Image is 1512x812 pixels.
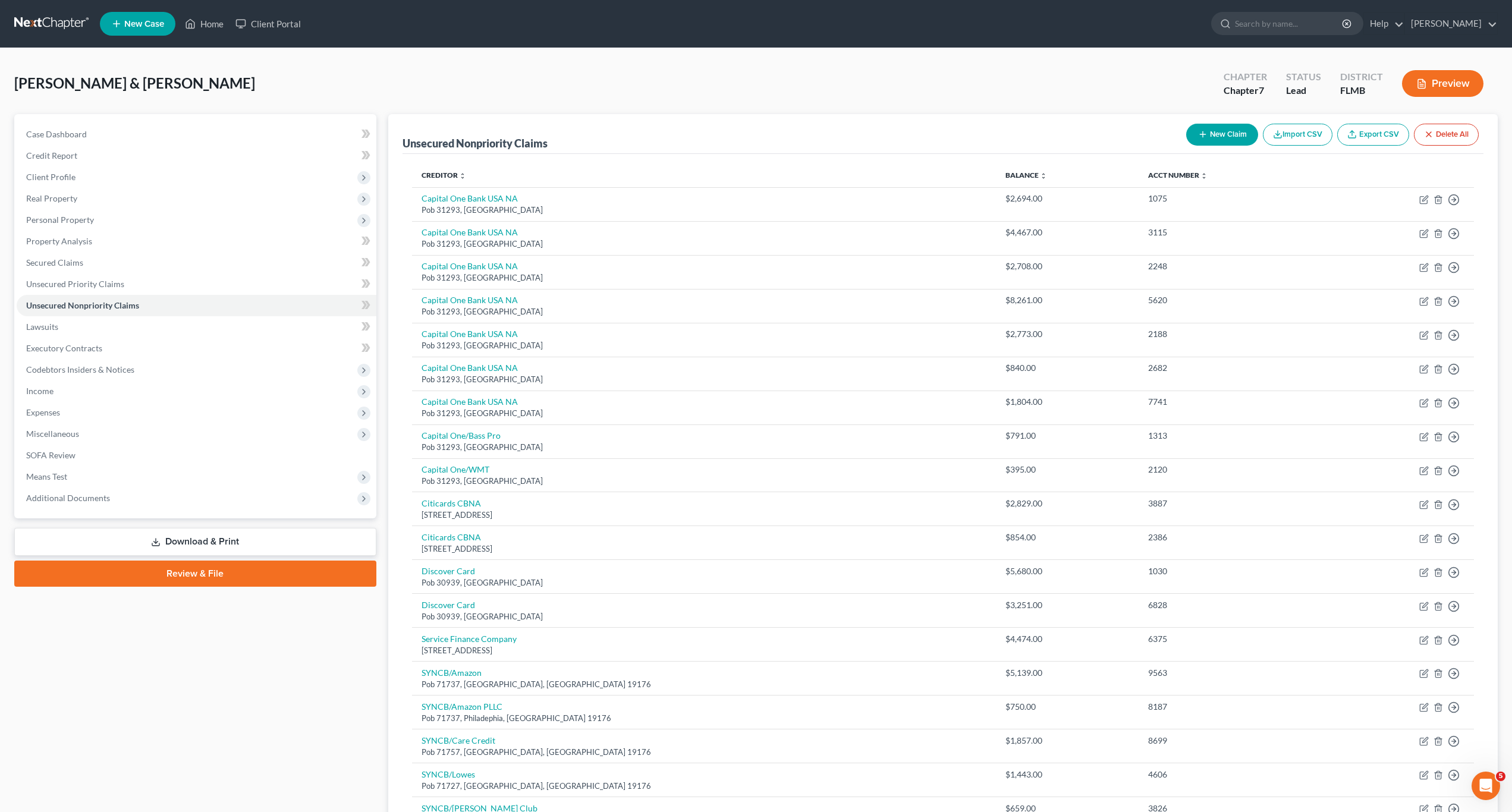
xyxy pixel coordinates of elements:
[1148,396,1313,408] div: 7741
[26,407,60,417] span: Expenses
[26,322,58,332] span: Lawsuits
[26,429,79,439] span: Miscellaneous
[1148,430,1313,442] div: 1313
[1148,171,1208,180] a: Acct Number unfold_more
[1340,70,1383,84] div: District
[17,145,376,166] a: Credit Report
[422,543,986,555] div: [STREET_ADDRESS]
[1040,172,1047,180] i: unfold_more
[1148,193,1313,204] div: 1075
[1186,124,1258,146] button: New Claim
[422,769,475,779] a: SYNCB/Lowes
[1148,362,1313,374] div: 2682
[422,577,986,588] div: Pob 30939, [GEOGRAPHIC_DATA]
[26,300,139,310] span: Unsecured Nonpriority Claims
[1005,701,1129,713] div: $750.00
[1005,193,1129,204] div: $2,694.00
[1200,172,1208,180] i: unfold_more
[422,679,986,690] div: Pob 71737, [GEOGRAPHIC_DATA], [GEOGRAPHIC_DATA] 19176
[26,493,110,503] span: Additional Documents
[422,171,466,180] a: Creditor unfold_more
[14,528,376,556] a: Download & Print
[1148,735,1313,747] div: 8699
[1005,226,1129,238] div: $4,467.00
[1005,294,1129,306] div: $8,261.00
[422,634,517,644] a: Service Finance Company
[422,611,986,622] div: Pob 30939, [GEOGRAPHIC_DATA]
[422,600,475,610] a: Discover Card
[422,780,986,792] div: Pob 71727, [GEOGRAPHIC_DATA], [GEOGRAPHIC_DATA] 19176
[422,532,481,542] a: Citicards CBNA
[1005,171,1047,180] a: Balance unfold_more
[422,408,986,419] div: Pob 31293, [GEOGRAPHIC_DATA]
[422,566,475,576] a: Discover Card
[1005,498,1129,509] div: $2,829.00
[1364,13,1404,34] a: Help
[403,136,548,150] div: Unsecured Nonpriority Claims
[422,193,518,203] a: Capital One Bank USA NA
[1148,769,1313,780] div: 4606
[1224,84,1267,97] div: Chapter
[1005,362,1129,374] div: $840.00
[1402,70,1483,97] button: Preview
[1148,328,1313,340] div: 2188
[26,215,94,225] span: Personal Property
[1148,294,1313,306] div: 5620
[17,124,376,145] a: Case Dashboard
[422,464,489,474] a: Capital One/WMT
[1148,633,1313,645] div: 6375
[1472,772,1500,800] iframe: Intercom live chat
[1005,599,1129,611] div: $3,251.00
[422,747,986,758] div: Pob 71757, [GEOGRAPHIC_DATA], [GEOGRAPHIC_DATA] 19176
[1148,565,1313,577] div: 1030
[422,509,986,521] div: [STREET_ADDRESS]
[1337,124,1409,146] a: Export CSV
[1224,70,1267,84] div: Chapter
[1235,12,1344,34] input: Search by name...
[422,396,518,407] a: Capital One Bank USA NA
[1005,565,1129,577] div: $5,680.00
[1148,599,1313,611] div: 6828
[17,231,376,252] a: Property Analysis
[179,13,230,34] a: Home
[1005,328,1129,340] div: $2,773.00
[1005,464,1129,476] div: $395.00
[422,701,502,712] a: SYNCB/Amazon PLLC
[1148,498,1313,509] div: 3887
[1263,124,1332,146] button: Import CSV
[459,172,466,180] i: unfold_more
[422,374,986,385] div: Pob 31293, [GEOGRAPHIC_DATA]
[1340,84,1383,97] div: FLMB
[422,227,518,237] a: Capital One Bank USA NA
[422,476,986,487] div: Pob 31293, [GEOGRAPHIC_DATA]
[422,261,518,271] a: Capital One Bank USA NA
[124,20,164,29] span: New Case
[17,445,376,466] a: SOFA Review
[26,257,83,267] span: Secured Claims
[1148,226,1313,238] div: 3115
[422,238,986,250] div: Pob 31293, [GEOGRAPHIC_DATA]
[1148,464,1313,476] div: 2120
[422,295,518,305] a: Capital One Bank USA NA
[1259,84,1264,96] span: 7
[422,668,482,678] a: SYNCB/Amazon
[26,471,67,481] span: Means Test
[14,561,376,587] a: Review & File
[26,450,76,460] span: SOFA Review
[1148,531,1313,543] div: 2386
[422,204,986,216] div: Pob 31293, [GEOGRAPHIC_DATA]
[26,279,124,289] span: Unsecured Priority Claims
[1405,13,1497,34] a: [PERSON_NAME]
[26,150,77,160] span: Credit Report
[422,442,986,453] div: Pob 31293, [GEOGRAPHIC_DATA]
[1005,735,1129,747] div: $1,857.00
[1286,70,1321,84] div: Status
[422,430,501,440] a: Capital One/Bass Pro
[422,713,986,724] div: Pob 71737, Philadephia, [GEOGRAPHIC_DATA] 19176
[422,272,986,284] div: Pob 31293, [GEOGRAPHIC_DATA]
[1496,772,1505,781] span: 5
[17,273,376,295] a: Unsecured Priority Claims
[1148,701,1313,713] div: 8187
[26,172,76,182] span: Client Profile
[1005,430,1129,442] div: $791.00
